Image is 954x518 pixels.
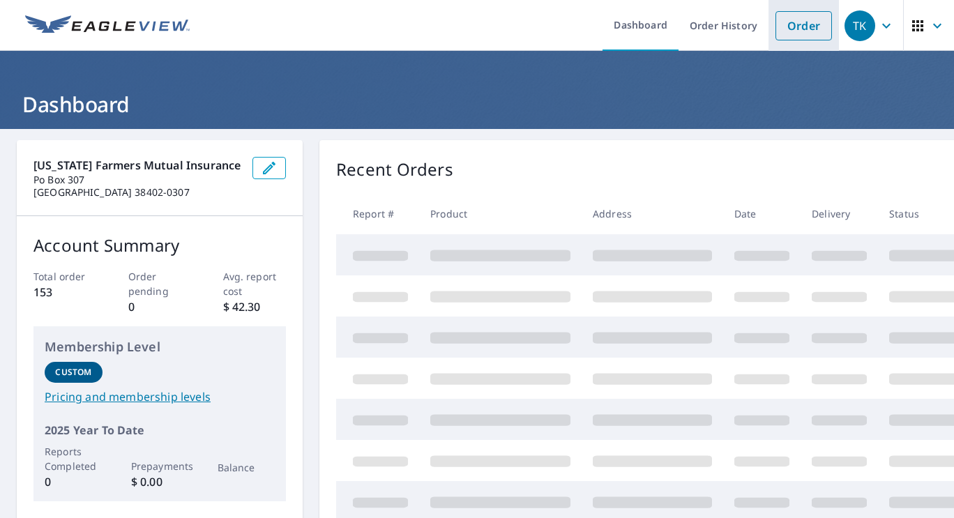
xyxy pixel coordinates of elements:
p: $ 42.30 [223,298,287,315]
p: Balance [218,460,275,475]
div: TK [845,10,875,41]
p: [US_STATE] Farmers Mutual Insurance [33,157,241,174]
a: Pricing and membership levels [45,388,275,405]
p: 0 [45,473,103,490]
p: 153 [33,284,97,300]
p: Reports Completed [45,444,103,473]
p: Recent Orders [336,157,453,182]
p: $ 0.00 [131,473,189,490]
p: Total order [33,269,97,284]
h1: Dashboard [17,90,937,119]
th: Address [582,193,723,234]
p: Avg. report cost [223,269,287,298]
p: Order pending [128,269,192,298]
th: Report # [336,193,419,234]
p: Prepayments [131,459,189,473]
p: Po Box 307 [33,174,241,186]
p: Account Summary [33,233,286,258]
th: Product [419,193,582,234]
a: Order [775,11,832,40]
p: Custom [55,366,91,379]
th: Delivery [801,193,878,234]
p: 0 [128,298,192,315]
p: Membership Level [45,337,275,356]
th: Date [723,193,801,234]
p: 2025 Year To Date [45,422,275,439]
img: EV Logo [25,15,190,36]
p: [GEOGRAPHIC_DATA] 38402-0307 [33,186,241,199]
